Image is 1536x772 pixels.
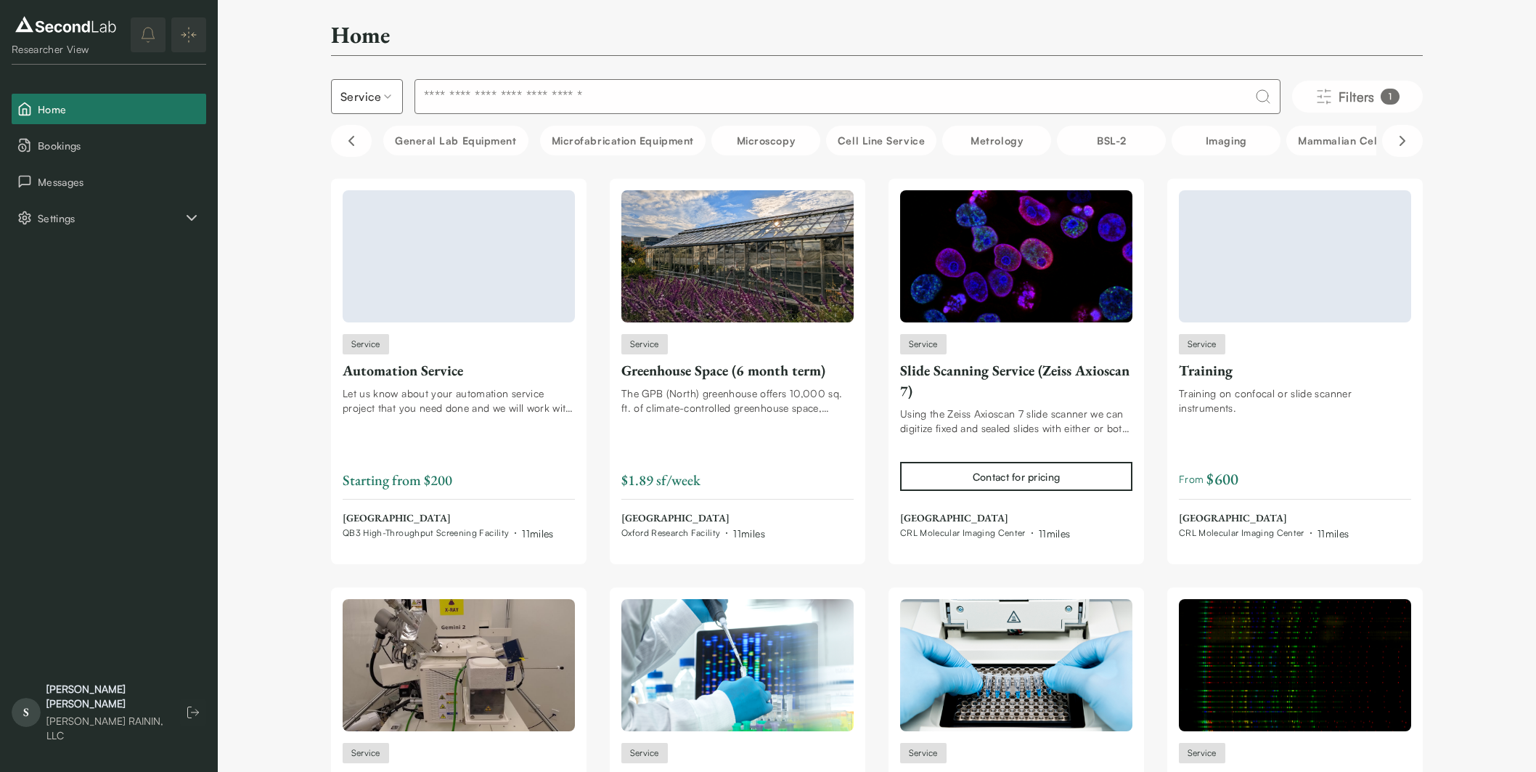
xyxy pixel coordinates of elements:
[621,190,854,541] a: Greenhouse Space (6 month term)ServiceGreenhouse Space (6 month term)The GPB (North) greenhouse o...
[1057,126,1166,155] button: BSL-2
[12,94,206,124] button: Home
[522,526,553,541] div: 11 miles
[540,126,706,155] button: Microfabrication Equipment
[900,190,1132,541] a: Slide Scanning Service (Zeiss Axioscan 7)ServiceSlide Scanning Service (Zeiss Axioscan 7)Using th...
[826,126,936,155] button: Cell line service
[942,126,1051,155] button: Metrology
[12,698,41,727] span: S
[621,511,765,526] span: [GEOGRAPHIC_DATA]
[131,17,166,52] button: notifications
[331,125,372,157] button: Scroll left
[46,682,166,711] div: [PERSON_NAME] [PERSON_NAME]
[1172,126,1280,155] button: Imaging
[343,527,509,539] span: QB3 High-Throughput Screening Facility
[351,338,380,351] span: Service
[973,469,1060,484] div: Contact for pricing
[1318,526,1349,541] div: 11 miles
[351,747,380,760] span: Service
[38,174,200,190] span: Messages
[38,138,200,153] span: Bookings
[343,511,554,526] span: [GEOGRAPHIC_DATA]
[1179,468,1239,491] span: From
[900,511,1070,526] span: [GEOGRAPHIC_DATA]
[343,599,575,731] img: Custom SEM Training
[343,360,575,381] div: Automation Service
[900,527,1026,539] span: CRL Molecular Imaging Center
[1188,747,1217,760] span: Service
[331,20,390,49] h2: Home
[1179,527,1304,539] span: CRL Molecular Imaging Center
[1339,86,1375,107] span: Filters
[331,79,403,114] button: Select listing type
[621,360,854,381] div: Greenhouse Space (6 month term)
[1206,468,1238,491] span: $ 600
[1179,360,1411,381] div: Training
[171,17,206,52] button: Expand/Collapse sidebar
[900,599,1132,731] img: Genotyping Service
[1292,81,1423,113] button: Filters
[1188,338,1217,351] span: Service
[180,699,206,726] button: Log out
[46,714,166,743] div: [PERSON_NAME] RAININ, LLC
[1381,89,1400,105] div: 1
[900,407,1132,436] div: Using the Zeiss Axioscan 7 slide scanner we can digitize fixed and sealed slides with either or b...
[12,203,206,233] div: Settings sub items
[621,599,854,731] img: Sanger DNA Sequencing Service (single tube submission)
[12,130,206,161] button: Bookings
[383,126,528,155] button: General Lab equipment
[1179,599,1411,731] img: Human Cell Line Authentication Service (short tandem repeat (STR) DNA profiling)
[1286,126,1397,155] button: Mammalian Cells
[621,190,854,322] img: Greenhouse Space (6 month term)
[343,190,575,541] a: ServiceAutomation ServiceLet us know about your automation service project that you need done and...
[909,747,938,760] span: Service
[733,526,764,541] div: 11 miles
[621,527,720,539] span: Oxford Research Facility
[1039,526,1070,541] div: 11 miles
[630,338,659,351] span: Service
[1179,386,1411,415] div: Training on confocal or slide scanner instruments.
[38,211,183,226] span: Settings
[1382,125,1423,157] button: Scroll right
[12,13,120,36] img: logo
[621,386,854,415] div: The GPB (North) greenhouse offers 10,000 sq. ft. of climate-controlled greenhouse space, shared h...
[711,126,820,155] button: Microscopy
[1179,511,1349,526] span: [GEOGRAPHIC_DATA]
[909,338,938,351] span: Service
[621,471,700,489] span: $1.89 sf/week
[12,166,206,197] button: Messages
[12,42,120,57] div: Researcher View
[900,360,1132,401] div: Slide Scanning Service (Zeiss Axioscan 7)
[900,190,1132,322] img: Slide Scanning Service (Zeiss Axioscan 7)
[12,203,206,233] button: Settings
[38,102,200,117] span: Home
[343,471,452,489] span: Starting from $200
[630,747,659,760] span: Service
[1179,190,1411,541] a: ServiceTrainingTraining on confocal or slide scanner instruments.From $600[GEOGRAPHIC_DATA]CRL Mo...
[343,386,575,415] div: Let us know about your automation service project that you need done and we will work with you to...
